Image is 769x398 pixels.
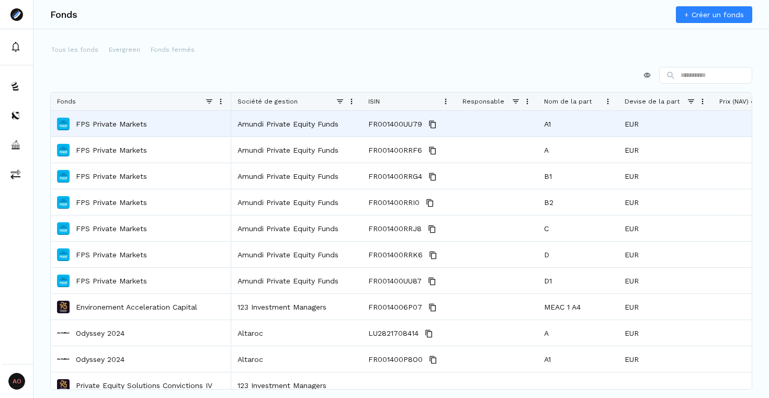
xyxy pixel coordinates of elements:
div: Amundi Private Equity Funds [231,137,362,163]
a: Private Equity Solutions Convictions IV [76,380,212,391]
img: FPS Private Markets [57,222,70,235]
p: Evergreen [109,45,140,54]
div: C [538,215,618,241]
span: FR001400RRI0 [368,190,420,215]
img: FPS Private Markets [57,144,70,156]
span: AO [8,373,25,390]
a: + Créer un fonds [676,6,752,23]
a: Environement Acceleration Capital [76,302,197,312]
button: Copy [426,118,439,131]
div: EUR [618,268,713,293]
span: FR001400UU87 [368,268,422,294]
div: EUR [618,320,713,346]
div: MEAC 1 A4 [538,294,618,320]
button: Fonds fermés [150,42,196,59]
span: FR001400UU79 [368,111,422,137]
a: funds [2,74,31,99]
button: Evergreen [108,42,141,59]
div: Amundi Private Equity Funds [231,189,362,215]
span: FR001400RRK6 [368,242,423,268]
div: A [538,320,618,346]
span: FR001400RRJ8 [368,216,422,242]
div: 123 Investment Managers [231,294,362,320]
a: FPS Private Markets [76,276,147,286]
div: Amundi Private Equity Funds [231,215,362,241]
div: Amundi Private Equity Funds [231,242,362,267]
span: Fonds [57,98,76,105]
div: 123 Investment Managers [231,372,362,398]
a: FPS Private Markets [76,249,147,260]
img: Environement Acceleration Capital [57,301,70,313]
div: Amundi Private Equity Funds [231,268,362,293]
button: distributors [2,103,31,128]
div: D1 [538,268,618,293]
p: Fonds fermés [151,45,195,54]
button: Copy [424,197,436,209]
div: Amundi Private Equity Funds [231,163,362,189]
span: LU2821708414 [368,321,419,346]
button: Copy [426,275,438,288]
img: commissions [10,169,21,179]
span: ISIN [368,98,380,105]
div: EUR [618,215,713,241]
a: FPS Private Markets [76,119,147,129]
button: commissions [2,162,31,187]
div: Altaroc [231,346,362,372]
div: B2 [538,189,618,215]
div: EUR [618,294,713,320]
span: Devise de la part [625,98,680,105]
img: distributors [10,110,21,121]
div: EUR [618,346,713,372]
div: Amundi Private Equity Funds [231,111,362,137]
img: FPS Private Markets [57,275,70,287]
img: asset-managers [10,140,21,150]
button: Copy [426,223,438,235]
span: Responsable [462,98,504,105]
img: FPS Private Markets [57,248,70,261]
div: EUR [618,163,713,189]
span: FR0014006P07 [368,294,422,320]
button: Copy [426,301,439,314]
a: Odyssey 2024 [76,354,125,365]
img: FPS Private Markets [57,196,70,209]
img: Private Equity Solutions Convictions IV [57,379,70,392]
div: EUR [618,137,713,163]
div: EUR [618,111,713,137]
span: FR001400RRF6 [368,138,422,163]
button: Copy [426,170,439,183]
span: Société de gestion [238,98,298,105]
img: Odyssey 2024 [57,353,70,366]
a: FPS Private Markets [76,223,147,234]
div: EUR [618,242,713,267]
span: Nom de la part [544,98,592,105]
a: FPS Private Markets [76,197,147,208]
img: funds [10,81,21,92]
button: Copy [427,249,439,261]
img: FPS Private Markets [57,118,70,130]
div: D [538,242,618,267]
span: FR001400P8O0 [368,347,423,372]
span: FR001400RRG4 [368,164,422,189]
button: Tous les fonds [50,42,99,59]
button: Copy [426,144,439,157]
h3: Fonds [50,10,77,19]
a: FPS Private Markets [76,171,147,181]
button: asset-managers [2,132,31,157]
div: EUR [618,189,713,215]
div: B1 [538,163,618,189]
a: Odyssey 2024 [76,328,125,338]
a: FPS Private Markets [76,145,147,155]
p: Tous les fonds [51,45,98,54]
img: FPS Private Markets [57,170,70,183]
